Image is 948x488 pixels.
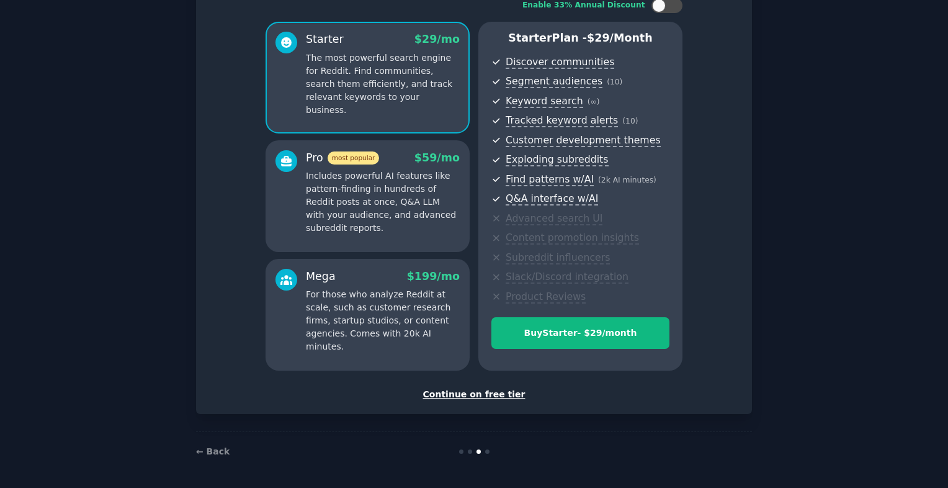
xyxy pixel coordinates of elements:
[306,150,379,166] div: Pro
[328,151,380,165] span: most popular
[607,78,622,86] span: ( 10 )
[506,134,661,147] span: Customer development themes
[414,151,460,164] span: $ 59 /mo
[506,271,628,284] span: Slack/Discord integration
[407,270,460,282] span: $ 199 /mo
[588,97,600,106] span: ( ∞ )
[506,114,618,127] span: Tracked keyword alerts
[506,212,602,225] span: Advanced search UI
[506,153,608,166] span: Exploding subreddits
[306,52,460,117] p: The most powerful search engine for Reddit. Find communities, search them efficiently, and track ...
[491,317,669,349] button: BuyStarter- $29/month
[587,32,653,44] span: $ 29 /month
[506,173,594,186] span: Find patterns w/AI
[491,30,669,46] p: Starter Plan -
[506,232,639,245] span: Content promotion insights
[209,388,739,401] div: Continue on free tier
[506,291,586,304] span: Product Reviews
[196,446,230,456] a: ← Back
[506,95,583,108] span: Keyword search
[306,288,460,353] p: For those who analyze Reddit at scale, such as customer research firms, startup studios, or conte...
[506,75,602,88] span: Segment audiences
[414,33,460,45] span: $ 29 /mo
[306,269,336,284] div: Mega
[506,251,610,264] span: Subreddit influencers
[506,192,598,206] span: Q&A interface w/AI
[506,56,614,69] span: Discover communities
[306,32,344,47] div: Starter
[492,327,669,340] div: Buy Starter - $ 29 /month
[306,169,460,235] p: Includes powerful AI features like pattern-finding in hundreds of Reddit posts at once, Q&A LLM w...
[598,176,656,184] span: ( 2k AI minutes )
[622,117,638,125] span: ( 10 )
